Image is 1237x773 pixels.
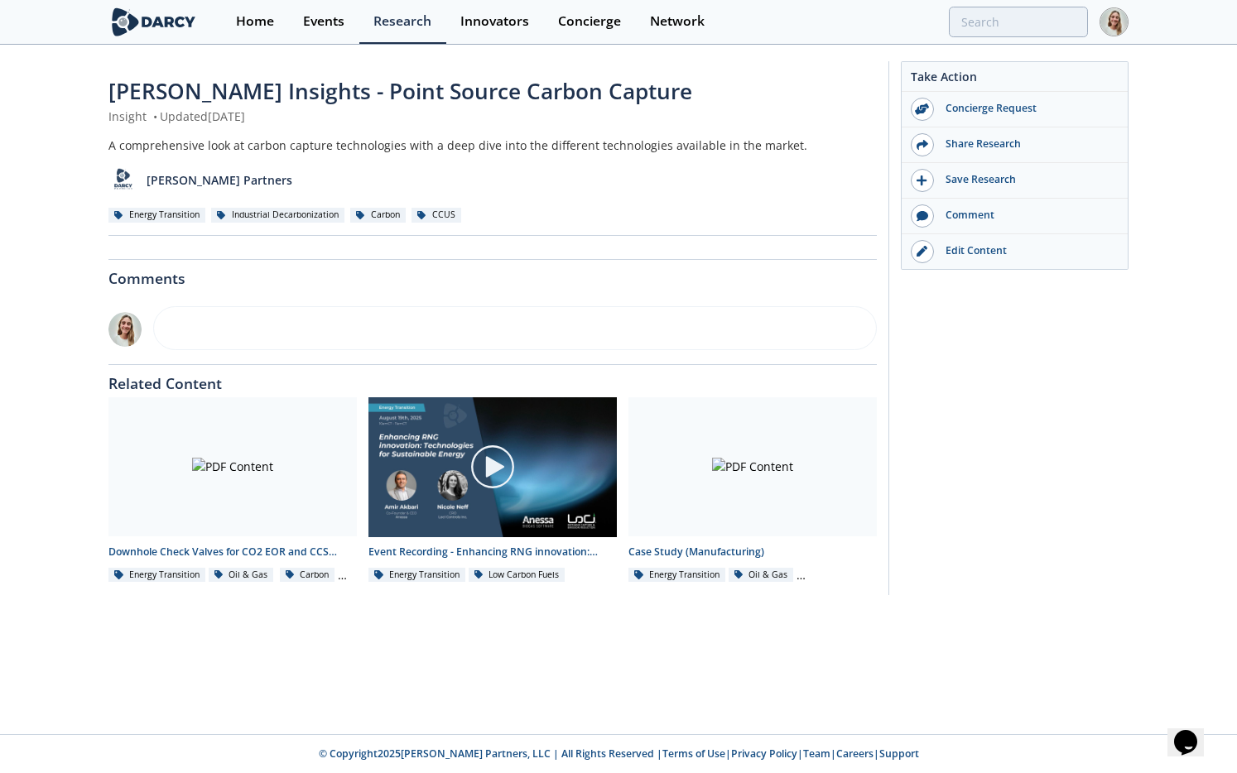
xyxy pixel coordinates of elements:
[373,15,431,28] div: Research
[108,108,877,125] div: Insight Updated [DATE]
[103,397,363,583] a: PDF Content Downhole Check Valves for CO2 EOR and CCS Applications - Innovator Comparison Energy ...
[1167,707,1220,756] iframe: chat widget
[108,208,205,223] div: Energy Transition
[879,747,919,761] a: Support
[209,568,274,583] div: Oil & Gas
[363,397,623,583] a: Video Content Event Recording - Enhancing RNG innovation: Technologies for Sustainable Energy Ene...
[108,365,877,391] div: Related Content
[368,568,465,583] div: Energy Transition
[460,15,529,28] div: Innovators
[628,545,877,559] div: Case Study (Manufacturing)
[368,545,617,559] div: Event Recording - Enhancing RNG innovation: Technologies for Sustainable Energy
[949,7,1088,37] input: Advanced Search
[729,568,794,583] div: Oil & Gas
[303,15,344,28] div: Events
[412,208,461,223] div: CCUS
[108,76,692,106] span: [PERSON_NAME] Insights - Point Source Carbon Capture
[150,108,160,124] span: •
[934,243,1119,258] div: Edit Content
[731,747,797,761] a: Privacy Policy
[623,397,883,583] a: PDF Content Case Study (Manufacturing) Energy Transition Oil & Gas
[558,15,621,28] div: Concierge
[108,312,142,347] img: ZBAphc7tSUi3OznJS8NL
[108,568,205,583] div: Energy Transition
[934,172,1119,187] div: Save Research
[902,68,1128,92] div: Take Action
[108,137,877,154] div: A comprehensive look at carbon capture technologies with a deep dive into the different technolog...
[469,444,516,490] img: play-chapters-gray.svg
[368,397,617,537] img: Video Content
[934,101,1119,116] div: Concierge Request
[934,137,1119,151] div: Share Research
[280,568,335,583] div: Carbon
[650,15,705,28] div: Network
[469,568,566,583] div: Low Carbon Fuels
[662,747,725,761] a: Terms of Use
[1100,7,1129,36] img: Profile
[628,568,725,583] div: Energy Transition
[934,208,1119,223] div: Comment
[211,208,344,223] div: Industrial Decarbonization
[836,747,874,761] a: Careers
[147,171,292,189] p: [PERSON_NAME] Partners
[803,747,830,761] a: Team
[350,208,406,223] div: Carbon
[108,260,877,286] div: Comments
[108,7,199,36] img: logo-wide.svg
[236,15,274,28] div: Home
[902,234,1128,269] a: Edit Content
[46,747,1191,761] p: © Copyright 2025 [PERSON_NAME] Partners, LLC | All Rights Reserved | | | | |
[108,545,357,559] div: Downhole Check Valves for CO2 EOR and CCS Applications - Innovator Comparison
